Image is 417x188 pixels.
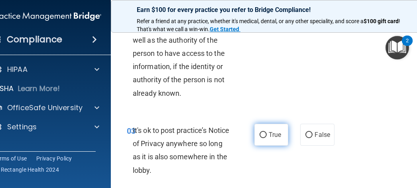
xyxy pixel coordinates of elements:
[7,122,37,132] p: Settings
[406,41,409,51] div: 2
[36,154,72,162] a: Privacy Policy
[386,36,409,59] button: Open Resource Center, 2 new notifications
[133,126,229,174] span: It's ok to post practice’s Notice of Privacy anywhere so long as it is also somewhere in the lobby.
[315,131,330,139] span: False
[210,26,239,32] strong: Get Started
[137,18,401,32] span: ! That's what we call a win-win.
[18,84,60,93] p: Learn More!
[7,65,28,74] p: HIPAA
[210,26,240,32] a: Get Started
[7,103,83,113] p: OfficeSafe University
[260,132,267,138] input: True
[127,126,136,136] span: 03
[7,34,62,45] h4: Compliance
[364,18,399,24] strong: $100 gift card
[137,6,408,14] p: Earn $100 for every practice you refer to Bridge Compliance!
[269,131,281,139] span: True
[305,132,313,138] input: False
[137,18,364,24] span: Refer a friend at any practice, whether it's medical, dental, or any other speciality, and score a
